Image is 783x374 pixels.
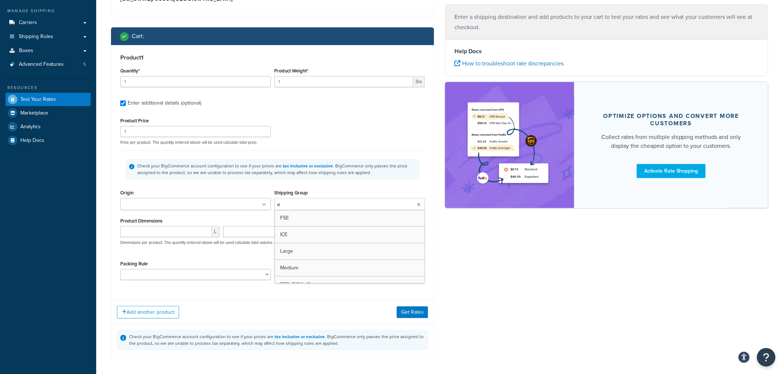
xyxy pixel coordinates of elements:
a: How to troubleshoot rate discrepancies [454,59,564,68]
p: Dimensions per product. The quantity entered above will be used calculate total volume. [118,240,273,245]
input: 0.0 [120,76,271,87]
label: Origin [120,190,134,195]
div: Resources [6,85,91,91]
span: ICE [280,231,288,238]
h3: Product 1 [120,54,425,61]
label: Product Weight* [275,68,309,74]
a: tax inclusive or exclusive [275,333,325,340]
span: Large [280,247,293,255]
a: Shipping Rules [6,30,91,44]
a: FSE [275,210,425,226]
a: Medium [275,260,425,276]
div: Collect rates from multiple shipping methods and only display the cheapest option to your customers. [592,133,750,150]
span: Medium [280,264,299,272]
h4: Help Docs [454,47,759,56]
a: tax inclusive or exclusive [283,163,333,169]
input: Enter additional details (optional) [120,101,126,106]
span: Carriers [19,20,37,26]
a: ICE [275,227,425,243]
a: Analytics [6,120,91,133]
div: Manage Shipping [6,8,91,14]
a: Advanced Features5 [6,58,91,71]
span: Marketplace [20,110,48,116]
button: Open Resource Center [757,348,776,367]
a: Activate Rate Shopping [637,164,706,178]
span: L [212,226,219,237]
h2: Cart : [132,33,144,40]
a: Boxes [6,44,91,58]
a: Carriers [6,16,91,30]
a: Test Your Rates [6,93,91,106]
div: Check your BigCommerce account configuration to see if your prices are . BigCommerce only passes ... [137,163,416,176]
span: FSE [280,214,289,222]
img: feature-image-rateshop-7084cbbcb2e67ef1d54c2e976f0e592697130d5817b016cf7cc7e13314366067.png [464,93,556,197]
p: Price per product. The quantity entered above will be used calculate total price. [118,140,427,145]
label: Quantity* [120,68,140,74]
a: Marketplace [6,106,91,120]
label: Product Dimensions [120,218,162,224]
span: lbs [413,76,425,87]
span: PER_BOX_12 [280,280,311,288]
button: Get Rates [397,306,428,318]
div: Check your BigCommerce account configuration to see if your prices are . BigCommerce only passes ... [129,333,425,347]
input: 0.00 [275,76,414,87]
li: Advanced Features [6,58,91,71]
a: Large [275,243,425,259]
button: Add another product [117,306,179,319]
p: Enter a shipping destination and add products to your cart to test your rates and see what your c... [454,12,759,33]
label: Packing Rule [120,261,148,266]
label: Shipping Group [275,190,308,195]
span: Advanced Features [19,61,64,68]
span: Shipping Rules [19,34,53,40]
span: Help Docs [20,137,44,144]
span: Test Your Rates [20,96,56,103]
a: Help Docs [6,134,91,147]
span: Analytics [20,124,41,130]
div: Optimize options and convert more customers [592,112,750,127]
span: 5 [83,61,86,68]
div: Enter additional details (optional) [128,98,201,108]
span: Boxes [19,48,33,54]
a: PER_BOX_12 [275,276,425,293]
label: Product Price [120,118,149,123]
